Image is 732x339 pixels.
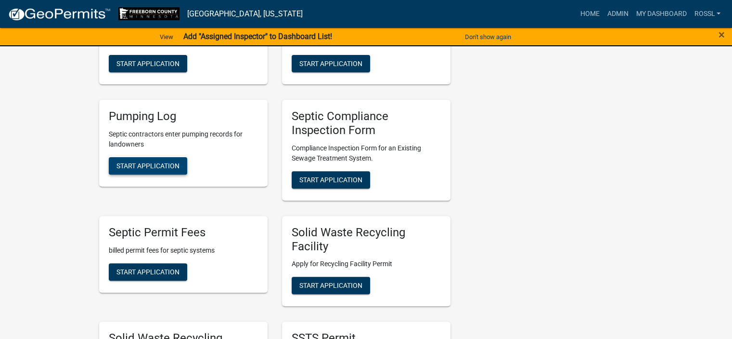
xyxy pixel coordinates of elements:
[109,55,187,72] button: Start Application
[292,55,370,72] button: Start Application
[109,129,258,149] p: Septic contractors enter pumping records for landowners
[632,5,690,23] a: My Dashboard
[292,171,370,189] button: Start Application
[299,60,362,68] span: Start Application
[299,176,362,183] span: Start Application
[109,245,258,256] p: billed permit fees for septic systems
[292,143,441,163] p: Compliance Inspection Form for an Existing Sewage Treatment System.
[292,109,441,137] h5: Septic Compliance Inspection Form
[299,282,362,289] span: Start Application
[109,109,258,123] h5: Pumping Log
[292,226,441,254] h5: Solid Waste Recycling Facility
[116,162,180,170] span: Start Application
[116,268,180,275] span: Start Application
[156,29,177,45] a: View
[187,6,303,22] a: [GEOGRAPHIC_DATA], [US_STATE]
[109,157,187,175] button: Start Application
[109,263,187,281] button: Start Application
[576,5,603,23] a: Home
[461,29,515,45] button: Don't show again
[292,259,441,269] p: Apply for Recycling Facility Permit
[719,29,725,41] button: Close
[183,32,332,41] strong: Add "Assigned Inspector" to Dashboard List!
[116,60,180,68] span: Start Application
[690,5,724,23] a: RossL
[118,7,180,20] img: Freeborn County, Minnesota
[719,28,725,41] span: ×
[603,5,632,23] a: Admin
[292,277,370,294] button: Start Application
[109,226,258,240] h5: Septic Permit Fees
